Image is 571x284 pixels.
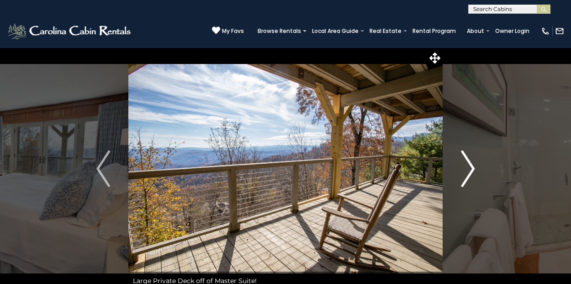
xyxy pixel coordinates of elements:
[408,25,460,38] a: Rental Program
[541,27,550,36] img: phone-regular-white.png
[491,25,534,38] a: Owner Login
[253,25,306,38] a: Browse Rentals
[222,27,244,35] span: My Favs
[7,22,133,40] img: White-1-2.png
[462,25,489,38] a: About
[461,150,475,187] img: arrow
[96,150,110,187] img: arrow
[365,25,406,38] a: Real Estate
[555,27,564,36] img: mail-regular-white.png
[212,26,244,36] a: My Favs
[307,25,363,38] a: Local Area Guide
